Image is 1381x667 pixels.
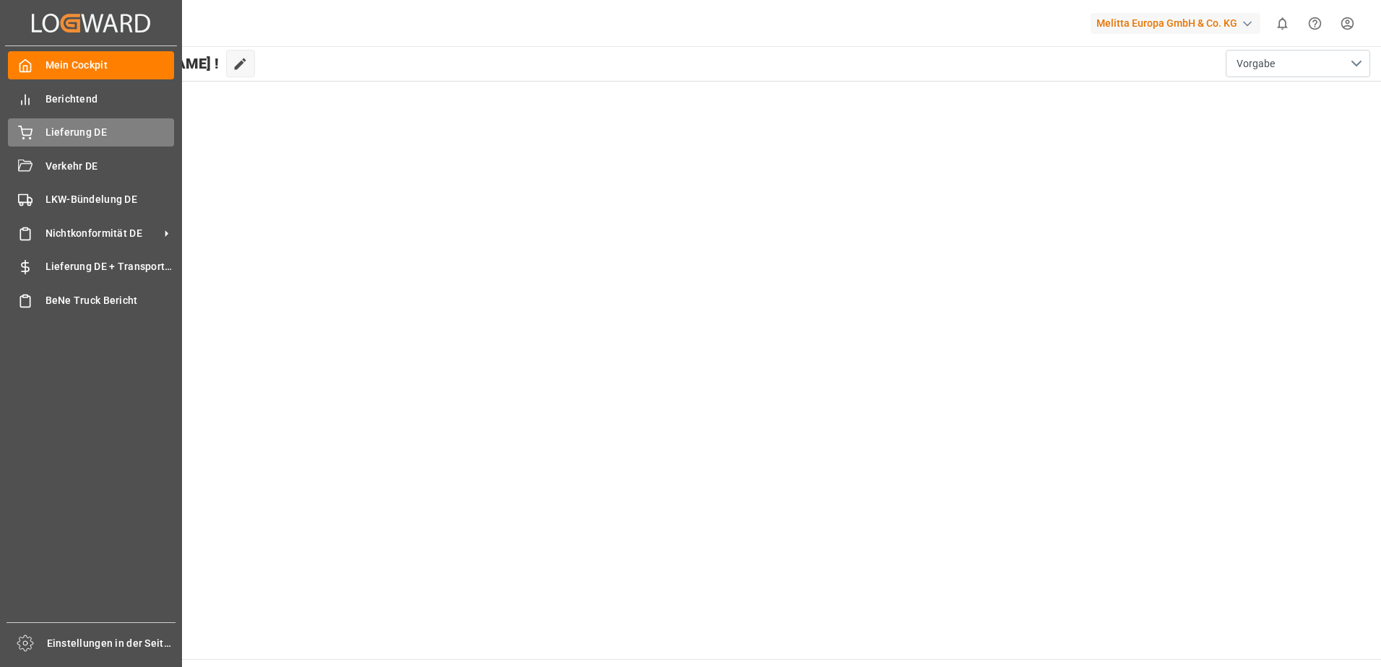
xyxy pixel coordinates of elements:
[1091,9,1266,37] button: Melitta Europa GmbH & Co. KG
[46,259,175,274] span: Lieferung DE + Transportkosten
[8,51,174,79] a: Mein Cockpit
[46,192,175,207] span: LKW-Bündelung DE
[8,186,174,214] a: LKW-Bündelung DE
[1096,16,1237,31] font: Melitta Europa GmbH & Co. KG
[60,50,219,77] span: Hallo [PERSON_NAME] !
[46,58,175,73] span: Mein Cockpit
[46,293,175,308] span: BeNe Truck Bericht
[8,152,174,180] a: Verkehr DE
[46,159,175,174] span: Verkehr DE
[47,636,176,651] span: Einstellungen in der Seitenleiste
[46,226,160,241] span: Nichtkonformität DE
[1226,50,1370,77] button: Menü öffnen
[1266,7,1299,40] button: 0 neue Benachrichtigungen anzeigen
[1299,7,1331,40] button: Hilfe-Center
[8,253,174,281] a: Lieferung DE + Transportkosten
[8,84,174,113] a: Berichtend
[8,286,174,314] a: BeNe Truck Bericht
[1237,56,1275,71] span: Vorgabe
[8,118,174,147] a: Lieferung DE
[46,125,175,140] span: Lieferung DE
[46,92,175,107] span: Berichtend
